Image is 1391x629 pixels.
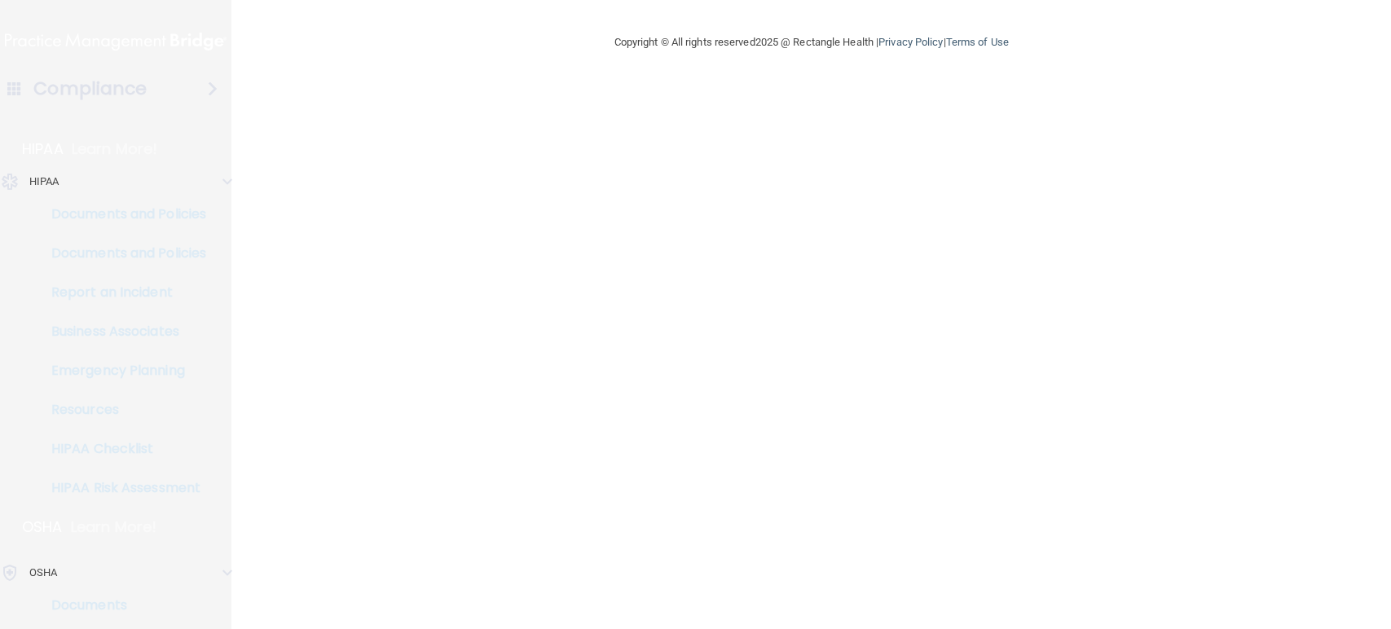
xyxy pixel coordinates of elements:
p: OSHA [22,517,63,537]
a: Privacy Policy [878,36,943,48]
p: HIPAA [22,139,64,159]
img: PMB logo [5,25,227,58]
p: Resources [11,402,233,418]
p: Business Associates [11,323,233,340]
p: Learn More! [71,517,157,537]
a: Terms of Use [946,36,1009,48]
p: HIPAA Risk Assessment [11,480,233,496]
h4: Compliance [33,77,147,100]
p: OSHA [29,563,57,583]
div: Copyright © All rights reserved 2025 @ Rectangle Health | | [514,16,1109,68]
p: HIPAA Checklist [11,441,233,457]
p: Documents and Policies [11,206,233,222]
p: HIPAA [29,172,59,191]
p: Documents and Policies [11,245,233,262]
p: Learn More! [72,139,158,159]
p: Report an Incident [11,284,233,301]
p: Emergency Planning [11,363,233,379]
p: Documents [11,597,233,614]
